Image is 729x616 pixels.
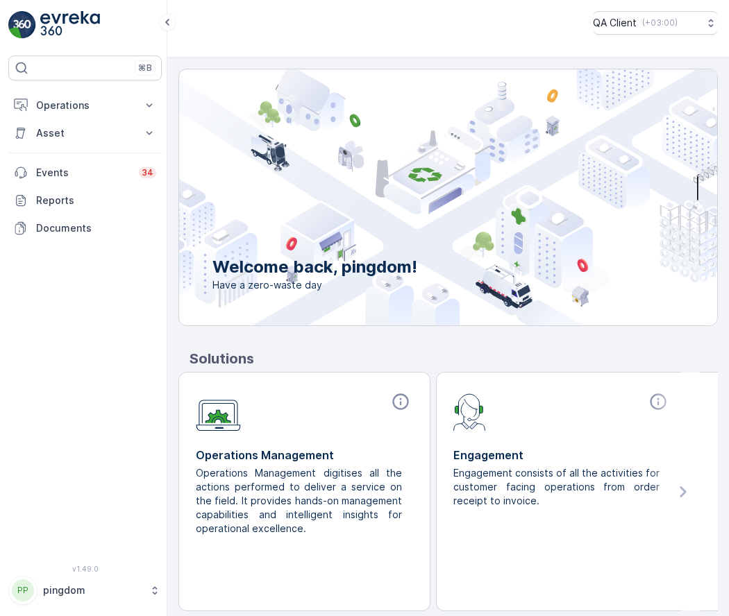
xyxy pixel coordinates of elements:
img: module-icon [453,392,486,431]
button: Operations [8,92,162,119]
img: logo [8,11,36,39]
p: Operations Management [196,447,413,463]
img: module-icon [196,392,241,431]
p: Documents [36,221,156,235]
p: ( +03:00 ) [642,17,678,28]
div: PP [12,579,34,601]
p: 34 [142,167,153,178]
p: Operations [36,99,134,112]
span: Have a zero-waste day [212,278,417,292]
p: Events [36,166,131,180]
button: PPpingdom [8,576,162,605]
p: QA Client [593,16,637,30]
img: city illustration [117,69,717,325]
p: Welcome back, pingdom! [212,256,417,278]
p: Solutions [190,348,718,369]
p: Engagement consists of all the activities for customer facing operations from order receipt to in... [453,466,660,508]
span: v 1.49.0 [8,565,162,573]
p: Reports [36,194,156,207]
p: pingdom [43,583,142,597]
img: logo_light-DOdMpM7g.png [40,11,100,39]
a: Documents [8,214,162,242]
p: ⌘B [138,62,152,74]
p: Asset [36,126,134,140]
p: Operations Management digitises all the actions performed to deliver a service on the field. It p... [196,466,402,536]
p: Engagement [453,447,671,463]
button: QA Client(+03:00) [593,11,718,35]
button: Asset [8,119,162,147]
a: Reports [8,187,162,214]
a: Events34 [8,159,162,187]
